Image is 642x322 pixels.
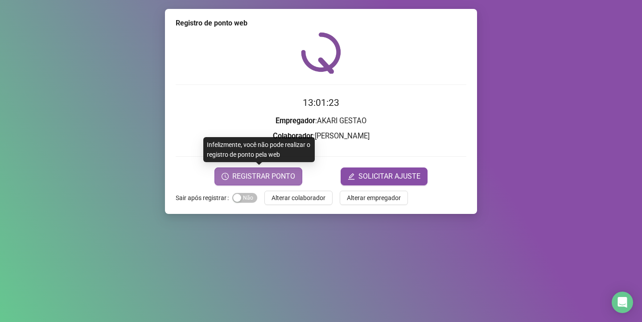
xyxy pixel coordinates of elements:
[612,292,633,313] div: Open Intercom Messenger
[214,167,302,185] button: REGISTRAR PONTO
[273,132,313,140] strong: Colaborador
[272,193,325,203] span: Alterar colaborador
[176,115,466,127] h3: : AKARI GESTAO
[276,117,315,125] strong: Empregador
[341,167,428,185] button: editSOLICITAR AJUSTE
[232,171,295,182] span: REGISTRAR PONTO
[358,171,420,182] span: SOLICITAR AJUSTE
[340,191,408,205] button: Alterar empregador
[203,137,315,162] div: Infelizmente, você não pode realizar o registro de ponto pela web
[176,191,232,205] label: Sair após registrar
[264,191,333,205] button: Alterar colaborador
[176,18,466,29] div: Registro de ponto web
[176,130,466,142] h3: : [PERSON_NAME]
[303,97,339,108] time: 13:01:23
[301,32,341,74] img: QRPoint
[347,193,401,203] span: Alterar empregador
[348,173,355,180] span: edit
[222,173,229,180] span: clock-circle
